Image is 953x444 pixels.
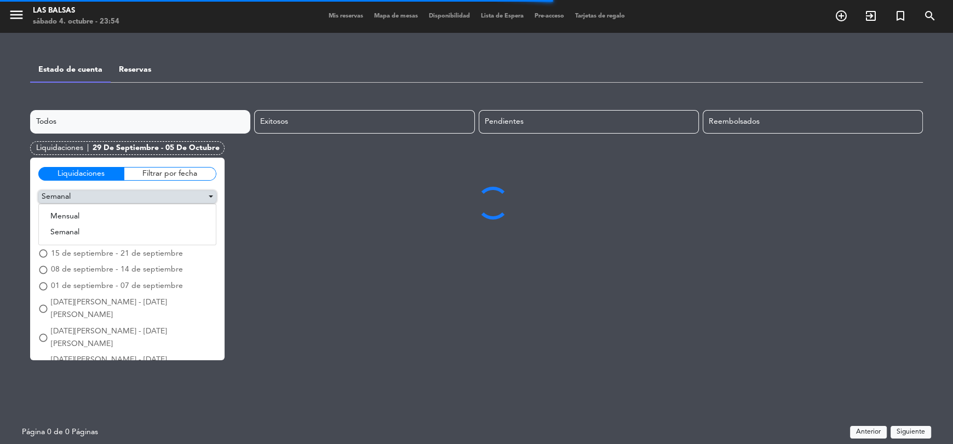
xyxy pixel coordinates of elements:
span: radio_button_unchecked [38,249,48,258]
span: Pre-acceso [529,13,570,19]
i: add_circle_outline [835,9,848,22]
span: Disponibilidad [423,13,475,19]
span: [DATE][PERSON_NAME] - [DATE][PERSON_NAME] [51,296,216,321]
div: Las Balsas [33,5,119,16]
div: sábado 4. octubre - 23:54 [33,16,119,27]
div: Reembolsados [703,110,923,134]
span: Mis reservas [323,13,369,19]
span: | [87,142,89,154]
span: radio_button_unchecked [38,265,48,275]
span: [DATE][PERSON_NAME] - [DATE][PERSON_NAME] [51,354,216,379]
a: Reservas [119,66,151,73]
span: radio_button_unchecked [38,333,48,343]
button: Semanal [39,224,216,240]
div: Liquidaciones [36,142,93,154]
div: Liquidaciones [38,167,124,181]
button: Semanal [38,191,216,203]
button: menu [8,7,25,27]
span: 15 de septiembre - 21 de septiembre [51,247,183,260]
span: Mapa de mesas [369,13,423,19]
div: Todos [30,110,250,134]
button: Mensual [39,208,216,224]
span: Tarjetas de regalo [570,13,630,19]
i: exit_to_app [864,9,877,22]
a: Estado de cuenta [38,66,102,73]
div: 29 de septiembre - 05 de octubre [93,142,220,154]
span: 08 de septiembre - 14 de septiembre [51,263,183,276]
div: Exitosos [254,110,474,134]
i: menu [8,7,25,23]
span: Lista de Espera [475,13,529,19]
div: Filtrar por fecha [124,167,217,181]
i: search [923,9,937,22]
span: radio_button_unchecked [38,304,48,314]
i: turned_in_not [894,9,907,22]
div: Pendientes [479,110,699,134]
span: radio_button_unchecked [38,281,48,291]
span: 01 de septiembre - 07 de septiembre [51,280,183,292]
span: [DATE][PERSON_NAME] - [DATE][PERSON_NAME] [51,325,216,350]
